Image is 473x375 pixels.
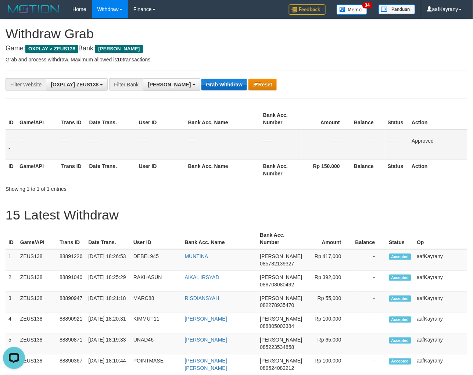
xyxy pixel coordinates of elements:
td: aafKayrany [414,333,467,354]
td: UNAD46 [130,333,182,354]
td: RAKHASUN [130,271,182,292]
td: Rp 65,000 [305,333,352,354]
th: ID [6,159,17,180]
td: - [352,249,386,271]
a: [PERSON_NAME] [PERSON_NAME] [185,358,227,371]
th: Game/API [17,108,58,129]
span: [PERSON_NAME] [95,45,143,53]
th: Balance [351,108,385,129]
td: [DATE] 18:19:33 [85,333,130,354]
span: Accepted [389,358,411,365]
td: aafKayrany [414,312,467,333]
th: User ID [136,108,185,129]
th: Amount [305,228,352,249]
h4: Game: Bank: [6,45,467,52]
th: Status [385,108,409,129]
button: [PERSON_NAME] [143,78,200,91]
td: - - - [86,129,136,160]
span: [PERSON_NAME] [260,295,302,301]
th: User ID [130,228,182,249]
th: ID [6,108,17,129]
td: 2 [6,271,17,292]
th: Balance [351,159,385,180]
td: - - - [6,129,17,160]
span: Copy 085782139327 to clipboard [260,261,294,267]
td: 4 [6,312,17,333]
td: DEBEL945 [130,249,182,271]
button: Grab Withdraw [201,79,247,90]
td: - - - [385,129,409,160]
td: - - - [136,129,185,160]
th: Action [409,108,467,129]
th: Status [386,228,414,249]
td: - - - [185,129,260,160]
th: User ID [136,159,185,180]
a: [PERSON_NAME] [185,316,227,322]
td: 88890871 [57,333,85,354]
td: Rp 100,000 [305,312,352,333]
th: Bank Acc. Name [185,159,260,180]
td: KIMMUT11 [130,312,182,333]
td: 88891040 [57,271,85,292]
td: ZEUS138 [17,312,57,333]
td: [DATE] 18:20:31 [85,312,130,333]
th: Action [409,159,467,180]
td: - - - [17,129,58,160]
td: ZEUS138 [17,249,57,271]
h1: Withdraw Grab [6,26,467,41]
strong: 10 [117,57,123,63]
span: [PERSON_NAME] [260,337,302,343]
th: Trans ID [58,108,86,129]
td: - [352,312,386,333]
th: Game/API [17,228,57,249]
th: Bank Acc. Number [260,159,302,180]
span: Copy 088708080492 to clipboard [260,282,294,287]
img: Feedback.jpg [289,4,326,15]
td: Rp 417,000 [305,249,352,271]
a: AIKAL IRSYAD [185,274,219,280]
img: panduan.png [379,4,415,14]
th: Op [414,228,467,249]
th: Bank Acc. Number [257,228,305,249]
td: - [352,292,386,312]
td: - - - [58,129,86,160]
span: [PERSON_NAME] [260,316,302,322]
span: Accepted [389,275,411,281]
td: 88890921 [57,312,85,333]
th: Date Trans. [86,159,136,180]
td: [DATE] 18:21:18 [85,292,130,312]
span: Accepted [389,254,411,260]
div: Filter Website [6,78,46,91]
a: [PERSON_NAME] [185,337,227,343]
th: Bank Acc. Name [182,228,257,249]
span: [PERSON_NAME] [260,358,302,364]
th: Date Trans. [86,108,136,129]
span: Copy 088805003384 to clipboard [260,324,294,329]
th: Trans ID [57,228,85,249]
td: - - - [302,129,351,160]
td: ZEUS138 [17,271,57,292]
td: 1 [6,249,17,271]
td: 3 [6,292,17,312]
span: Accepted [389,296,411,302]
td: 88891226 [57,249,85,271]
span: [OXPLAY] ZEUS138 [51,82,98,87]
span: Copy 089524082212 to clipboard [260,365,294,371]
span: Accepted [389,317,411,323]
span: [PERSON_NAME] [260,274,302,280]
td: 5 [6,333,17,354]
button: [OXPLAY] ZEUS138 [46,78,108,91]
td: Rp 55,000 [305,292,352,312]
td: - [352,271,386,292]
td: aafKayrany [414,271,467,292]
span: [PERSON_NAME] [148,82,191,87]
h1: 15 Latest Withdraw [6,208,467,222]
td: [DATE] 18:25:29 [85,271,130,292]
img: Button%20Memo.svg [337,4,368,15]
th: Bank Acc. Name [185,108,260,129]
td: MARC88 [130,292,182,312]
th: ID [6,228,17,249]
td: - [352,333,386,354]
p: Grab and process withdraw. Maximum allowed is transactions. [6,56,467,63]
a: MUNTINA [185,253,208,259]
